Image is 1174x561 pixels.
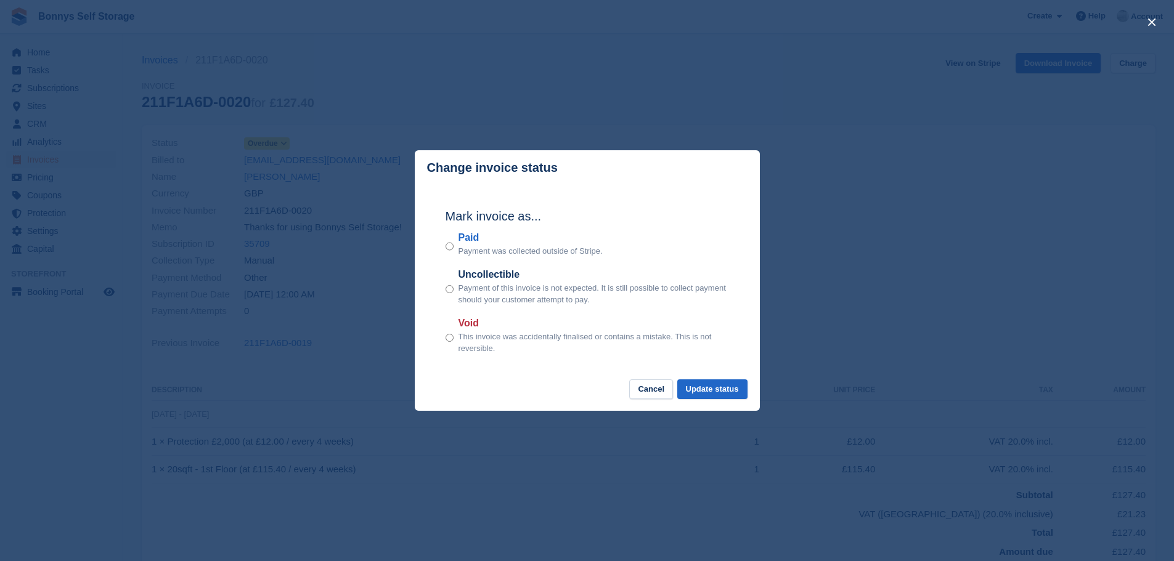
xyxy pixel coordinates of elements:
p: Payment of this invoice is not expected. It is still possible to collect payment should your cust... [459,282,729,306]
h2: Mark invoice as... [446,207,729,225]
label: Uncollectible [459,267,729,282]
p: This invoice was accidentally finalised or contains a mistake. This is not reversible. [459,331,729,355]
p: Payment was collected outside of Stripe. [459,245,603,257]
label: Paid [459,230,603,245]
button: Update status [677,379,748,400]
button: Cancel [629,379,673,400]
label: Void [459,316,729,331]
button: close [1142,12,1162,32]
p: Change invoice status [427,161,558,175]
